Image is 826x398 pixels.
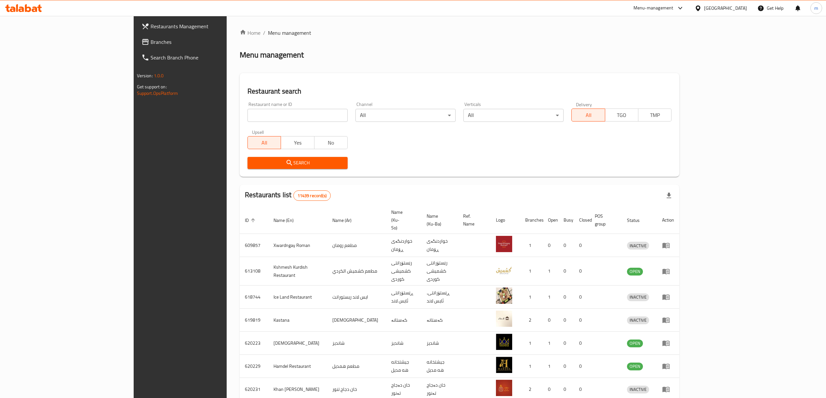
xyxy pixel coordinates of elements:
nav: breadcrumb [240,29,679,37]
td: 0 [558,309,574,332]
span: TMP [641,110,669,120]
td: جيشتخانه هه مديل [421,355,458,378]
td: Kshmesh Kurdish Restaurant [268,257,327,286]
td: 1 [543,286,558,309]
div: OPEN [627,340,643,347]
span: Get support on: [137,83,167,91]
td: مطعم رومان [327,234,386,257]
td: Ice Land Restaurant [268,286,327,309]
td: 0 [558,286,574,309]
span: INACTIVE [627,386,649,393]
img: Ice Land Restaurant [496,288,512,304]
td: 0 [574,257,590,286]
div: INACTIVE [627,316,649,324]
span: 11439 record(s) [294,193,330,199]
td: رێستۆرانتی کشمیشى كوردى [386,257,421,286]
th: Logo [491,206,520,234]
td: 0 [543,234,558,257]
td: شانديز [327,332,386,355]
td: 1 [520,332,543,355]
td: 1 [520,286,543,309]
div: INACTIVE [627,242,649,250]
input: Search for restaurant name or ID.. [247,109,348,122]
td: 1 [520,257,543,286]
span: All [250,138,278,148]
img: Khan Dejaj Tanoor [496,380,512,396]
td: خواردنگەی ڕۆمان [421,234,458,257]
button: Search [247,157,348,169]
span: Restaurants Management [151,22,266,30]
a: Restaurants Management [136,19,272,34]
div: Total records count [293,190,331,201]
span: Name (Ar) [332,216,360,224]
span: INACTIVE [627,316,649,324]
div: INACTIVE [627,386,649,393]
span: Name (En) [273,216,302,224]
button: All [571,109,605,122]
div: OPEN [627,268,643,276]
td: 1 [543,332,558,355]
td: Hamdel Restaurant [268,355,327,378]
div: Export file [661,188,677,203]
button: TGO [605,109,638,122]
td: Xwardngay Roman [268,234,327,257]
td: 0 [574,355,590,378]
div: Menu [662,241,674,249]
span: Status [627,216,648,224]
span: TGO [608,110,636,120]
a: Search Branch Phone [136,50,272,65]
th: Closed [574,206,590,234]
td: 0 [558,355,574,378]
td: .ڕێستۆرانتی ئایس لاند [421,286,458,309]
div: Menu [662,385,674,393]
td: خواردنگەی ڕۆمان [386,234,421,257]
img: Kastana [496,311,512,327]
th: Busy [558,206,574,234]
label: Upsell [252,130,264,134]
td: 1 [543,257,558,286]
span: Branches [151,38,266,46]
div: Menu [662,316,674,324]
td: 2 [520,309,543,332]
td: Kastana [268,309,327,332]
td: 0 [558,234,574,257]
td: رێستۆرانتی کشمیشى كوردى [421,257,458,286]
span: INACTIVE [627,293,649,301]
td: شانديز [421,332,458,355]
td: [DEMOGRAPHIC_DATA] [327,309,386,332]
span: POS group [595,212,614,228]
td: 1 [543,355,558,378]
div: OPEN [627,363,643,370]
span: Ref. Name [463,212,483,228]
h2: Menu management [240,50,304,60]
span: m [814,5,818,12]
td: مطعم همديل [327,355,386,378]
div: Menu [662,362,674,370]
div: All [355,109,456,122]
h2: Restaurants list [245,190,331,201]
td: کەستانە [386,309,421,332]
div: Menu [662,339,674,347]
button: Yes [281,136,314,149]
div: All [463,109,564,122]
span: OPEN [627,340,643,347]
button: No [314,136,348,149]
span: Version: [137,71,153,80]
td: 0 [543,309,558,332]
th: Branches [520,206,543,234]
td: کەستانە [421,309,458,332]
span: No [317,138,345,148]
div: Menu [662,267,674,275]
td: 0 [558,257,574,286]
button: All [247,136,281,149]
h2: Restaurant search [247,86,672,96]
div: Menu-management [633,4,673,12]
td: 0 [574,286,590,309]
td: ايس لاند ريستورانت [327,286,386,309]
span: Menu management [268,29,311,37]
td: شانديز [386,332,421,355]
td: 1 [520,234,543,257]
td: مطعم كشميش الكردي [327,257,386,286]
td: جيشتخانه هه مديل [386,355,421,378]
